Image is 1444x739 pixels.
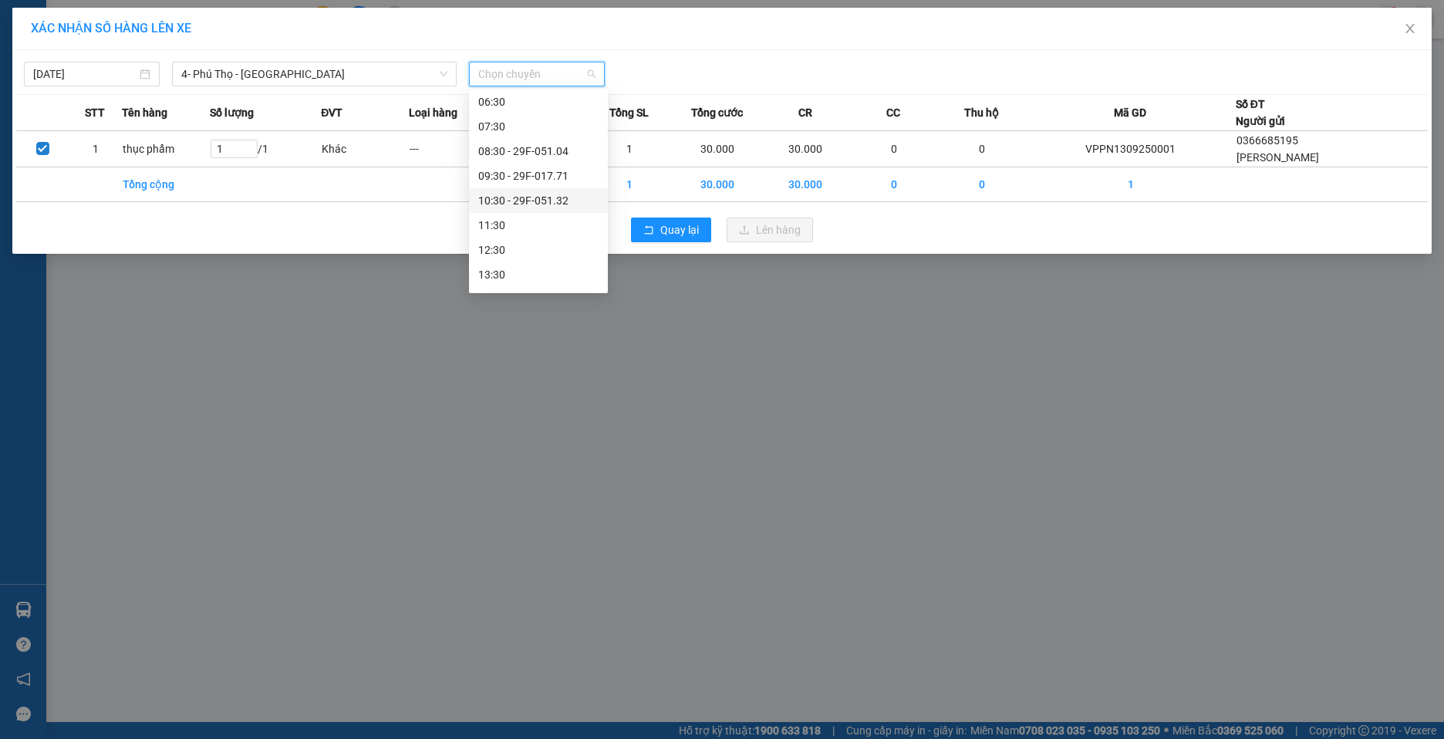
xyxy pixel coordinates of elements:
span: [PERSON_NAME] [1237,151,1319,164]
div: 10:30 - 29F-051.32 [478,192,599,209]
input: 13/09/2025 [33,66,137,83]
td: --- [409,131,497,167]
li: Số 10 ngõ 15 Ngọc Hồi, Q.[PERSON_NAME], [GEOGRAPHIC_DATA] [144,38,645,57]
td: Khác [321,131,409,167]
span: XÁC NHẬN SỐ HÀNG LÊN XE [31,21,191,35]
span: Tên hàng [122,104,167,121]
td: thục phẩm [122,131,210,167]
td: 30.000 [761,131,849,167]
div: 07:30 [478,118,599,135]
span: rollback [643,224,654,237]
td: / 1 [210,131,321,167]
span: Chọn chuyến [478,62,595,86]
div: 13:30 [478,266,599,283]
span: Loại hàng [409,104,457,121]
div: 06:30 [478,93,599,110]
td: 30.000 [673,167,761,202]
button: rollbackQuay lại [631,218,711,242]
td: 1 [69,131,123,167]
span: Mã GD [1114,104,1146,121]
span: Quay lại [660,221,699,238]
td: 30.000 [761,167,849,202]
span: Thu hộ [964,104,999,121]
td: 30.000 [673,131,761,167]
span: STT [85,104,105,121]
div: Số ĐT Người gửi [1236,96,1285,130]
td: 0 [850,131,938,167]
button: uploadLên hàng [727,218,813,242]
span: Tổng SL [609,104,649,121]
div: 08:30 - 29F-051.04 [478,143,599,160]
b: GỬI : VP [GEOGRAPHIC_DATA] [19,112,230,164]
img: logo.jpg [19,19,96,96]
td: 1 [1026,167,1236,202]
span: down [439,69,448,79]
button: Close [1388,8,1432,51]
td: 1 [585,131,673,167]
div: 12:30 [478,241,599,258]
td: VPPN1309250001 [1026,131,1236,167]
span: CC [886,104,900,121]
td: Tổng cộng [122,167,210,202]
td: 0 [850,167,938,202]
span: ĐVT [321,104,342,121]
td: 0 [938,131,1026,167]
div: 09:30 - 29F-017.71 [478,167,599,184]
span: Tổng cước [691,104,743,121]
span: 0366685195 [1237,134,1298,147]
td: 0 [938,167,1026,202]
span: 4- Phú Thọ - Ga [181,62,447,86]
span: close [1404,22,1416,35]
td: 1 [585,167,673,202]
div: 11:30 [478,217,599,234]
span: CR [798,104,812,121]
span: Số lượng [210,104,254,121]
li: Hotline: 19001155 [144,57,645,76]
